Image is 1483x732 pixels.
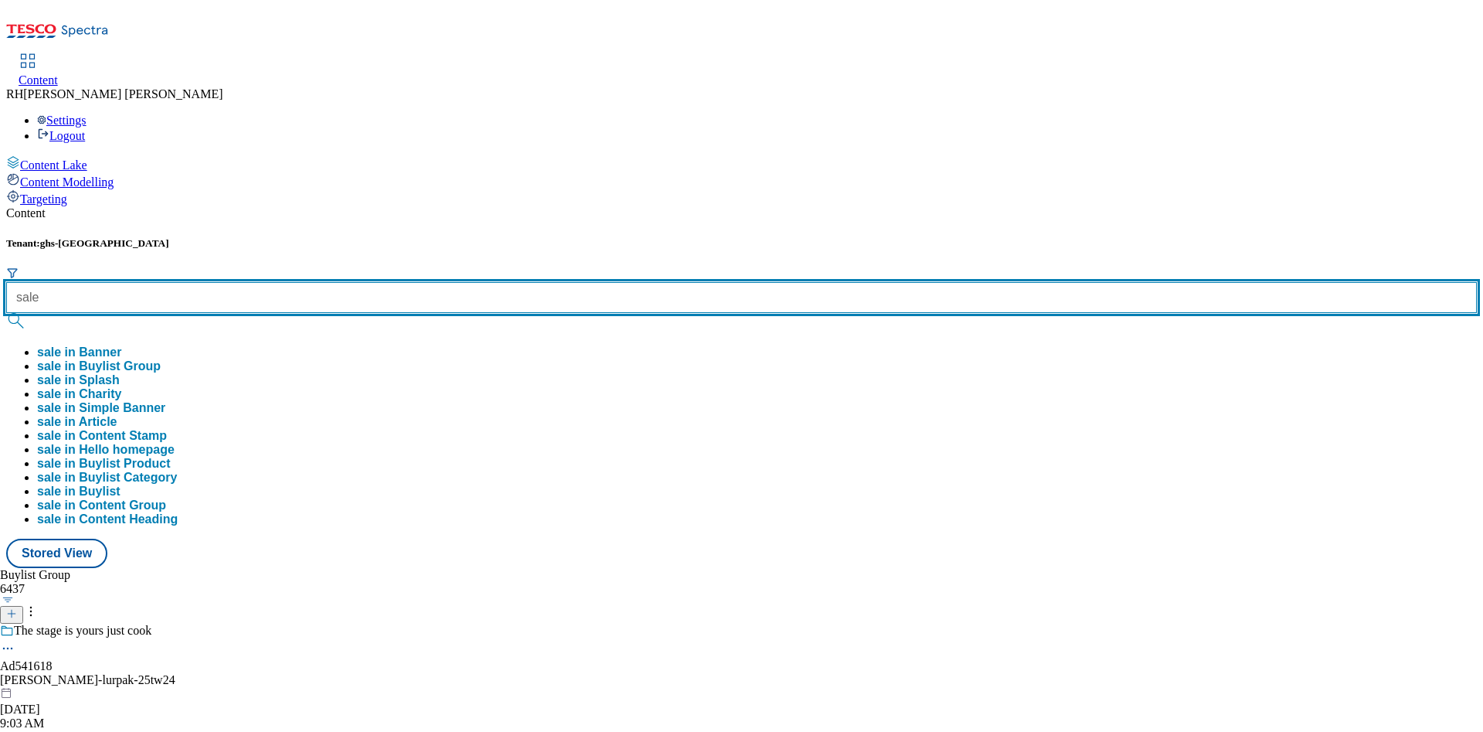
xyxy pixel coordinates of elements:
button: sale in Buylist Category [37,471,177,485]
h5: Tenant: [6,237,1477,250]
a: Content Modelling [6,172,1477,189]
span: Hello homepage [79,443,175,456]
span: Targeting [20,192,67,206]
button: sale in Splash [37,373,120,387]
span: ghs-[GEOGRAPHIC_DATA] [40,237,169,249]
button: sale in Buylist Group [37,359,161,373]
a: Content Lake [6,155,1477,172]
button: sale in Simple Banner [37,401,165,415]
a: Settings [37,114,87,127]
span: Buylist [79,485,120,498]
button: sale in Banner [37,346,121,359]
div: sale in [37,457,171,471]
button: sale in Buylist Product [37,457,171,471]
button: sale in Content Heading [37,512,178,526]
button: sale in Buylist [37,485,120,499]
div: sale in [37,443,175,457]
span: RH [6,87,23,100]
span: Content Lake [20,158,87,172]
span: Content [19,73,58,87]
button: sale in Content Group [37,499,166,512]
button: sale in Charity [37,387,121,401]
a: Targeting [6,189,1477,206]
span: [PERSON_NAME] [PERSON_NAME] [23,87,222,100]
span: Content Modelling [20,175,114,189]
div: Content [6,206,1477,220]
a: Content [19,55,58,87]
div: The stage is yours just cook [14,624,151,638]
svg: Search Filters [6,267,19,279]
button: sale in Article [37,415,117,429]
a: Logout [37,129,85,142]
div: sale in [37,485,120,499]
input: Search [6,282,1477,313]
span: Buylist Product [79,457,170,470]
button: sale in Content Stamp [37,429,167,443]
button: Stored View [6,539,107,568]
button: sale in Hello homepage [37,443,175,457]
